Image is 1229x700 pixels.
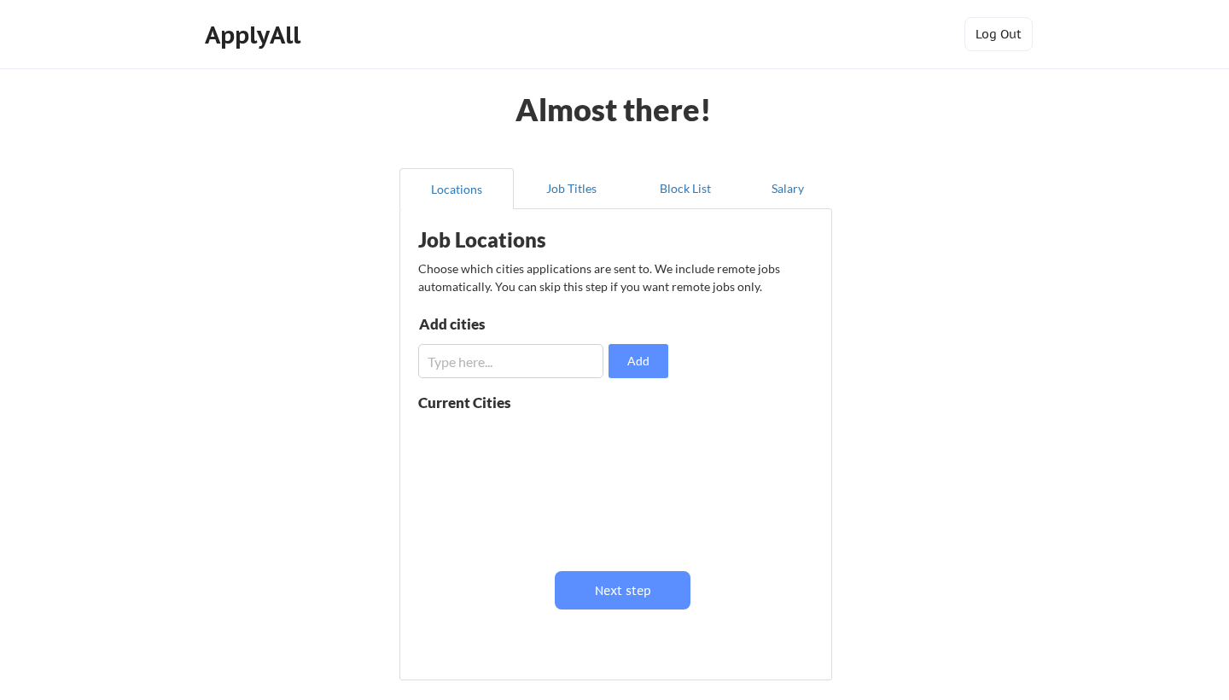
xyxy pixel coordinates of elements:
div: Almost there! [495,94,733,125]
button: Salary [743,168,832,209]
button: Locations [399,168,514,209]
div: Add cities [419,317,596,331]
button: Next step [555,571,690,610]
div: Job Locations [418,230,633,250]
button: Block List [628,168,743,209]
input: Type here... [418,344,603,378]
button: Job Titles [514,168,628,209]
div: ApplyAll [205,20,306,50]
button: Log Out [964,17,1033,51]
button: Add [609,344,668,378]
div: Current Cities [418,395,548,410]
div: Choose which cities applications are sent to. We include remote jobs automatically. You can skip ... [418,260,811,295]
